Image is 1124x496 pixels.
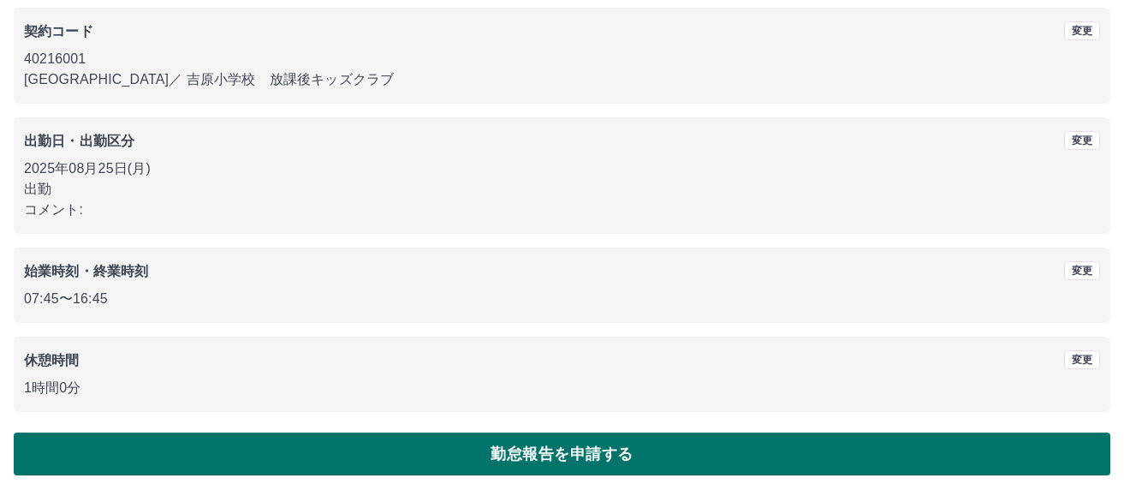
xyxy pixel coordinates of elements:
button: 変更 [1064,350,1100,369]
p: [GEOGRAPHIC_DATA] ／ 吉原小学校 放課後キッズクラブ [24,69,1100,90]
b: 休憩時間 [24,353,80,368]
button: 変更 [1064,261,1100,280]
p: 07:45 〜 16:45 [24,289,1100,309]
b: 出勤日・出勤区分 [24,134,134,148]
button: 変更 [1064,131,1100,150]
p: 2025年08月25日(月) [24,158,1100,179]
p: 出勤 [24,179,1100,200]
p: 1時間0分 [24,378,1100,398]
button: 勤怠報告を申請する [14,433,1110,475]
button: 変更 [1064,21,1100,40]
p: コメント: [24,200,1100,220]
b: 契約コード [24,24,93,39]
b: 始業時刻・終業時刻 [24,264,148,278]
p: 40216001 [24,49,1100,69]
